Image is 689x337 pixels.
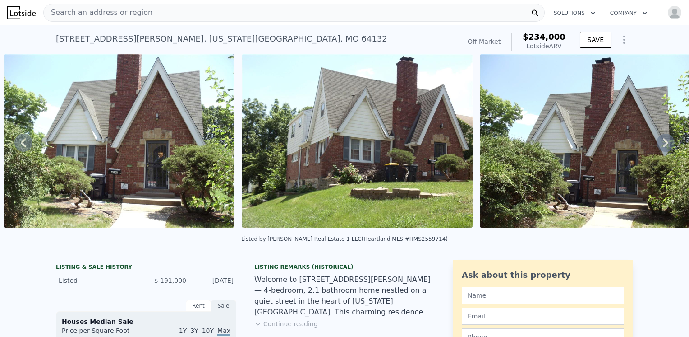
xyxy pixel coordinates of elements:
span: Max [217,327,230,336]
span: $ 191,000 [154,277,186,284]
div: [DATE] [193,276,234,285]
div: Houses Median Sale [62,317,230,326]
input: Email [462,308,624,325]
span: $234,000 [523,32,565,42]
div: LISTING & SALE HISTORY [56,263,236,272]
img: Sale: 166835202 Parcel: 60327041 [242,54,473,228]
div: Rent [186,300,211,312]
button: Company [603,5,655,21]
div: Sale [211,300,236,312]
img: avatar [667,5,682,20]
img: Lotside [7,6,36,19]
div: [STREET_ADDRESS][PERSON_NAME] , [US_STATE][GEOGRAPHIC_DATA] , MO 64132 [56,33,387,45]
span: Search an address or region [44,7,152,18]
div: Listed by [PERSON_NAME] Real Estate 1 LLC (Heartland MLS #HMS2559714) [241,236,448,242]
input: Name [462,287,624,304]
button: SAVE [580,32,611,48]
img: Sale: 166835202 Parcel: 60327041 [4,54,234,228]
span: 10Y [202,327,214,334]
div: Ask about this property [462,269,624,281]
div: Off Market [468,37,501,46]
button: Solutions [547,5,603,21]
button: Show Options [615,31,633,49]
span: 3Y [190,327,198,334]
div: Listed [59,276,139,285]
div: Lotside ARV [523,42,565,51]
div: Welcome to [STREET_ADDRESS][PERSON_NAME] — 4-bedroom, 2.1 bathroom home nestled on a quiet street... [254,274,435,318]
span: 1Y [179,327,187,334]
button: Continue reading [254,319,318,328]
div: Listing Remarks (Historical) [254,263,435,271]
